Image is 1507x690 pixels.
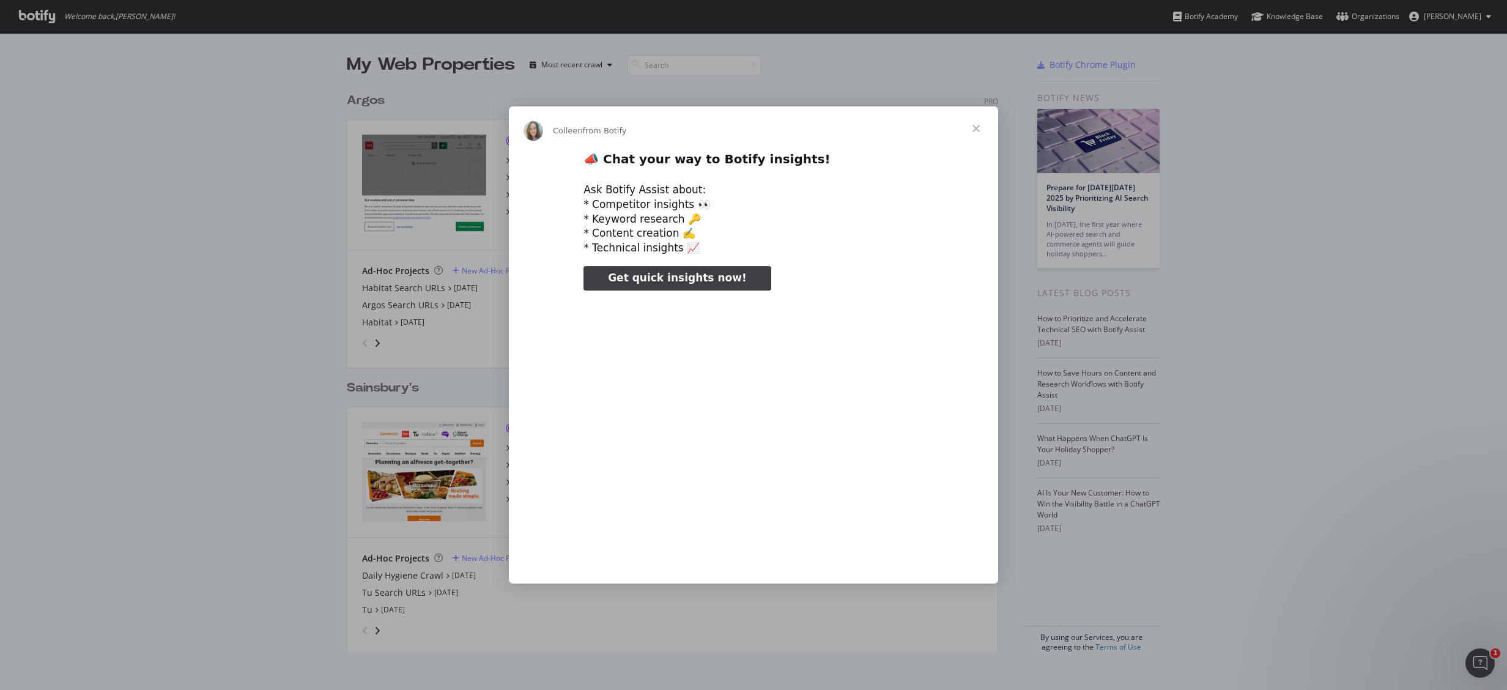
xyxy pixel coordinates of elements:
h2: 📣 Chat your way to Botify insights! [583,151,924,174]
a: Get quick insights now! [583,266,771,291]
span: from Botify [583,126,627,135]
div: Ask Botify Assist about: * Competitor insights 👀 * Keyword research 🔑 * Content creation ✍️ * Tec... [583,183,924,256]
span: Close [954,106,998,150]
img: Profile image for Colleen [524,121,543,141]
span: Get quick insights now! [608,272,746,284]
span: Colleen [553,126,583,135]
video: Play video [498,301,1009,556]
